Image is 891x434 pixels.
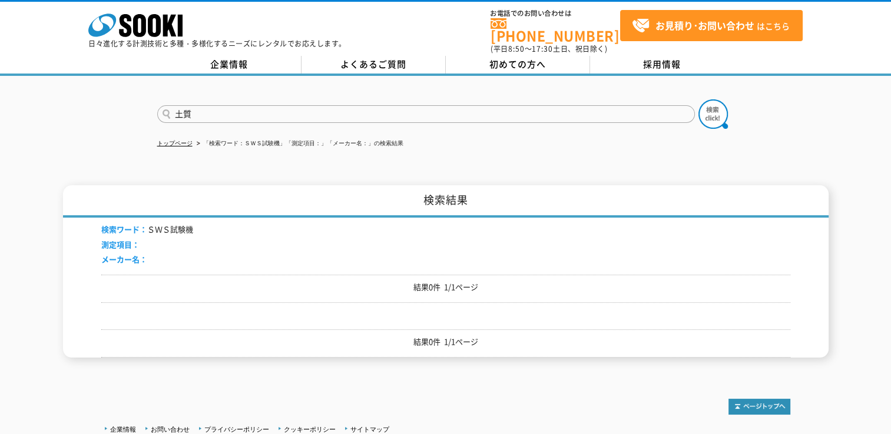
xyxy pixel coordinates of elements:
[151,426,190,433] a: お問い合わせ
[698,99,728,129] img: btn_search.png
[101,239,140,250] span: 測定項目：
[101,281,790,293] p: 結果0件 1/1ページ
[88,40,346,47] p: 日々進化する計測技術と多種・多様化するニーズにレンタルでお応えします。
[157,105,695,123] input: 商品名、型式、NETIS番号を入力してください
[655,18,754,32] strong: お見積り･お問い合わせ
[489,58,546,71] span: 初めての方へ
[101,223,193,236] li: ＳＷＳ試験機
[157,56,302,74] a: 企業情報
[491,10,620,17] span: お電話でのお問い合わせは
[446,56,590,74] a: 初めての方へ
[491,18,620,42] a: [PHONE_NUMBER]
[728,399,790,415] img: トップページへ
[110,426,136,433] a: 企業情報
[632,17,790,35] span: はこちら
[157,140,193,146] a: トップページ
[284,426,336,433] a: クッキーポリシー
[204,426,269,433] a: プライバシーポリシー
[101,253,147,265] span: メーカー名：
[63,185,829,218] h1: 検索結果
[620,10,803,41] a: お見積り･お問い合わせはこちら
[302,56,446,74] a: よくあるご質問
[532,44,553,54] span: 17:30
[350,426,389,433] a: サイトマップ
[101,336,790,348] p: 結果0件 1/1ページ
[194,138,403,150] li: 「検索ワード：ＳＷＳ試験機」「測定項目：」「メーカー名：」の検索結果
[590,56,734,74] a: 採用情報
[491,44,607,54] span: (平日 ～ 土日、祝日除く)
[101,223,147,235] span: 検索ワード：
[508,44,525,54] span: 8:50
